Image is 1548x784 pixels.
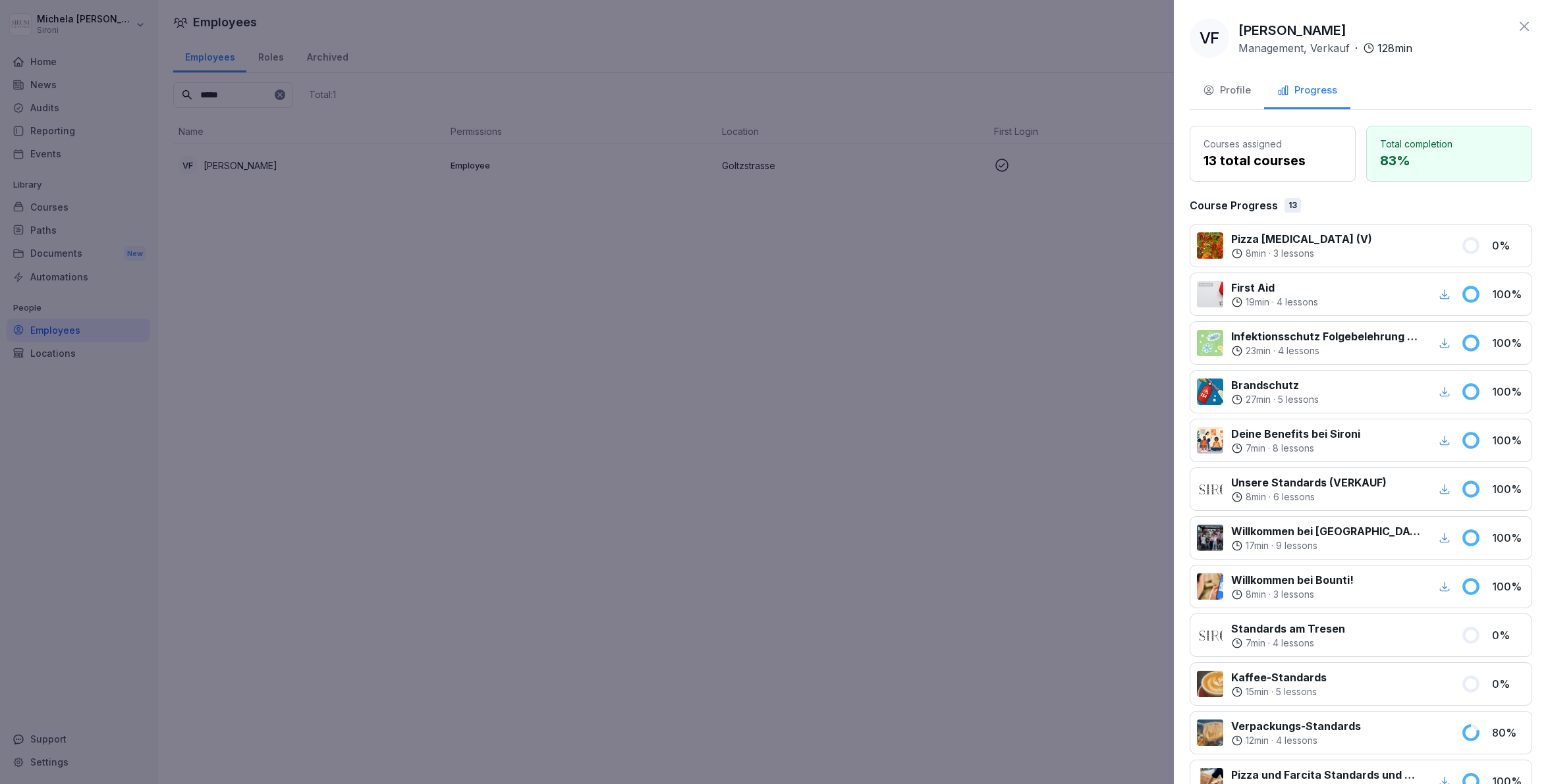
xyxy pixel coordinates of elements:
p: Total completion [1380,137,1518,151]
p: 4 lessons [1277,296,1318,309]
p: 8 lessons [1273,442,1314,455]
p: 7 min [1246,637,1265,650]
div: · [1231,637,1345,650]
p: Course Progress [1190,197,1278,213]
div: · [1231,588,1354,601]
div: · [1231,393,1319,406]
p: 0 % [1492,676,1525,692]
div: VF [1190,18,1229,58]
p: 4 lessons [1278,344,1319,357]
p: 100 % [1492,530,1525,546]
p: 9 lessons [1276,539,1317,552]
p: Pizza [MEDICAL_DATA] (V) [1231,231,1372,247]
p: 8 min [1246,490,1266,504]
p: 100 % [1492,384,1525,400]
p: Courses assigned [1203,137,1342,151]
p: First Aid [1231,280,1318,296]
p: 6 lessons [1273,490,1315,504]
p: 100 % [1492,481,1525,497]
p: 100 % [1492,432,1525,448]
p: 19 min [1246,296,1269,309]
p: Infektionsschutz Folgebelehrung (nach §43 IfSG) [1231,328,1420,344]
p: 5 lessons [1278,393,1319,406]
p: 5 lessons [1276,685,1317,698]
p: Management, Verkauf [1238,40,1350,56]
button: Progress [1264,74,1350,109]
p: 7 min [1246,442,1265,455]
p: 128 min [1377,40,1412,56]
p: 13 total courses [1203,151,1342,170]
p: 4 lessons [1276,734,1317,747]
p: Deine Benefits bei Sironi [1231,426,1360,442]
div: · [1231,490,1387,504]
p: Standards am Tresen [1231,621,1345,637]
p: 23 min [1246,344,1271,357]
p: 8 min [1246,247,1266,260]
div: · [1238,40,1412,56]
button: Profile [1190,74,1264,109]
div: 13 [1285,198,1301,213]
div: · [1231,685,1327,698]
p: 8 min [1246,588,1266,601]
div: · [1231,247,1372,260]
p: 27 min [1246,393,1271,406]
p: 100 % [1492,579,1525,594]
p: Verpackungs-Standards [1231,718,1361,734]
p: 3 lessons [1273,588,1314,601]
p: 0 % [1492,238,1525,253]
p: 0 % [1492,627,1525,643]
div: · [1231,442,1360,455]
div: · [1231,539,1420,552]
p: Willkommen bei Bounti! [1231,572,1354,588]
div: · [1231,296,1318,309]
p: 4 lessons [1273,637,1314,650]
p: Unsere Standards (VERKAUF) [1231,475,1387,490]
p: Willkommen bei [GEOGRAPHIC_DATA] [1231,523,1420,539]
p: Pizza und Farcita Standards und Zubereitung [1231,767,1420,783]
p: 83 % [1380,151,1518,170]
p: 12 min [1246,734,1269,747]
p: 17 min [1246,539,1269,552]
p: Kaffee-Standards [1231,669,1327,685]
p: 80 % [1492,725,1525,741]
div: Progress [1277,83,1337,98]
p: Brandschutz [1231,377,1319,393]
p: 100 % [1492,286,1525,302]
div: · [1231,344,1420,357]
div: Profile [1203,83,1251,98]
div: · [1231,734,1361,747]
p: 3 lessons [1273,247,1314,260]
p: 15 min [1246,685,1269,698]
p: 100 % [1492,335,1525,351]
p: [PERSON_NAME] [1238,20,1346,40]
